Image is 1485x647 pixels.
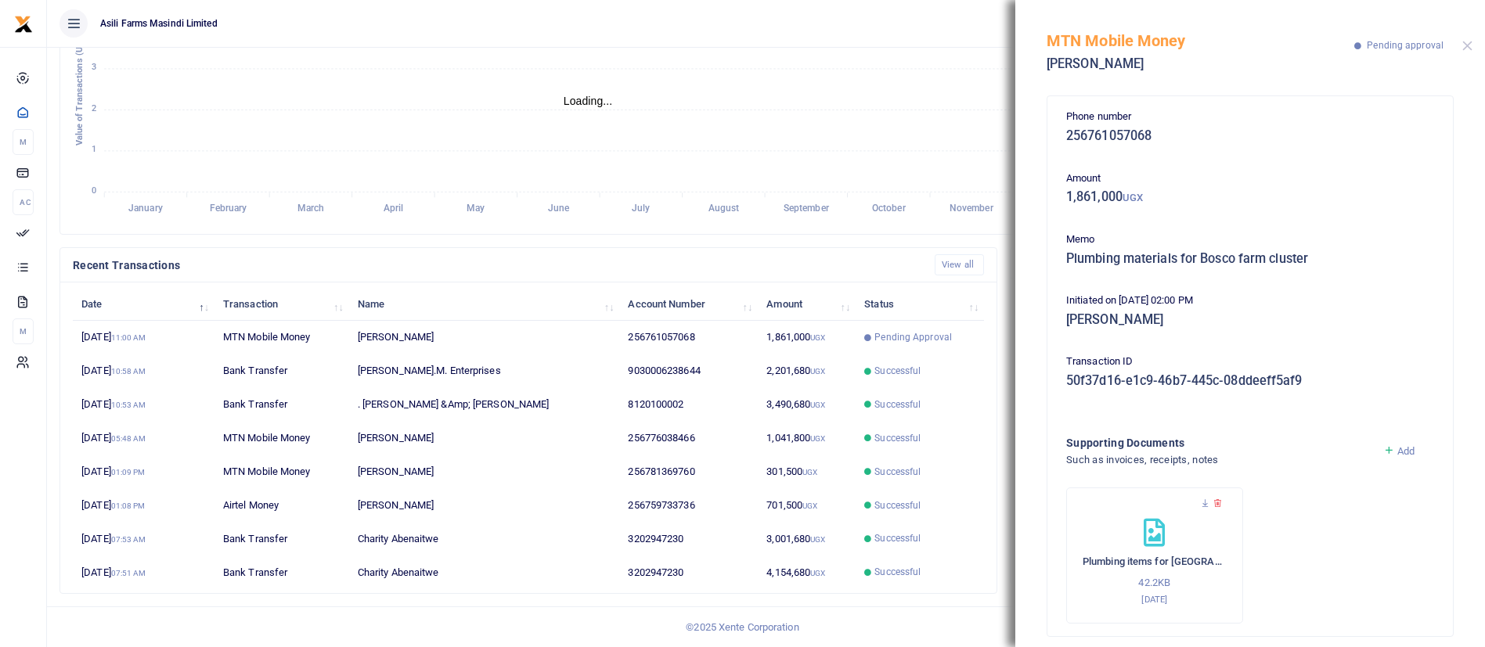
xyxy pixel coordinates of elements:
li: M [13,318,34,344]
span: Successful [874,565,921,579]
td: 1,861,000 [758,321,856,354]
text: Value of Transactions (UGX ) [74,30,85,146]
small: UGX [802,501,817,510]
button: Close [1462,41,1472,51]
h5: MTN Mobile Money [1047,31,1354,50]
th: Name: activate to sort column ascending [349,287,620,321]
td: MTN Mobile Money [214,422,349,455]
small: UGX [810,401,825,409]
p: 42.2KB [1083,575,1227,591]
h5: 1,861,000 [1066,189,1434,205]
tspan: September [784,203,830,214]
tspan: 1 [92,145,96,155]
td: [PERSON_NAME] [349,422,620,455]
tspan: October [872,203,906,214]
td: [DATE] [73,422,214,455]
td: Bank Transfer [214,555,349,588]
th: Date: activate to sort column descending [73,287,214,321]
li: Ac [13,189,34,215]
h5: [PERSON_NAME] [1066,312,1434,328]
td: [DATE] [73,321,214,354]
p: Phone number [1066,109,1434,125]
div: Plumbing items for Bosco farm [1066,487,1243,624]
td: MTN Mobile Money [214,321,349,354]
td: 256781369760 [619,455,758,489]
td: 3,490,680 [758,388,856,422]
tspan: March [297,203,325,214]
span: Successful [874,397,921,412]
small: UGX [802,468,817,476]
td: [PERSON_NAME] [349,455,620,489]
td: 256759733736 [619,489,758,523]
td: [DATE] [73,354,214,388]
td: [DATE] [73,455,214,489]
span: Asili Farms Masindi Limited [94,16,224,31]
small: 11:00 AM [111,333,146,342]
td: [PERSON_NAME] [349,489,620,523]
small: UGX [810,333,825,342]
h4: Such as invoices, receipts, notes [1066,451,1371,469]
small: 07:51 AM [111,569,146,577]
tspan: January [128,203,163,214]
li: M [13,129,34,155]
td: Bank Transfer [214,522,349,555]
tspan: 2 [92,103,96,113]
td: 1,041,800 [758,422,856,455]
h4: Supporting Documents [1066,434,1371,451]
span: Successful [874,465,921,479]
p: Transaction ID [1066,354,1434,370]
h4: Recent Transactions [73,257,922,274]
span: Successful [874,364,921,378]
tspan: June [548,203,570,214]
img: logo-small [14,15,33,34]
span: Successful [874,531,921,545]
small: 01:08 PM [111,501,146,510]
tspan: 0 [92,185,96,196]
tspan: August [708,203,740,214]
span: Add [1397,445,1415,457]
td: [DATE] [73,555,214,588]
td: Bank Transfer [214,388,349,422]
td: 256776038466 [619,422,758,455]
td: 2,201,680 [758,354,856,388]
td: [PERSON_NAME] [349,321,620,354]
text: Loading... [564,95,613,107]
p: Memo [1066,232,1434,248]
tspan: July [632,203,650,214]
tspan: 3 [92,63,96,73]
span: Successful [874,498,921,512]
a: View all [935,254,984,275]
small: UGX [810,367,825,376]
a: Add [1383,445,1415,457]
td: [PERSON_NAME].M. Enterprises [349,354,620,388]
small: 01:09 PM [111,468,146,476]
p: Initiated on [DATE] 02:00 PM [1066,293,1434,309]
h5: Plumbing materials for Bosco farm cluster [1066,251,1434,267]
td: Charity Abenaitwe [349,522,620,555]
td: 9030006238644 [619,354,758,388]
small: 10:58 AM [111,367,146,376]
td: Bank Transfer [214,354,349,388]
td: 256761057068 [619,321,758,354]
th: Status: activate to sort column ascending [856,287,984,321]
th: Account Number: activate to sort column ascending [619,287,758,321]
tspan: April [384,203,403,214]
small: UGX [1123,192,1143,203]
small: 07:53 AM [111,535,146,544]
small: 10:53 AM [111,401,146,409]
td: [DATE] [73,388,214,422]
p: Amount [1066,171,1434,187]
td: MTN Mobile Money [214,455,349,489]
td: 3202947230 [619,555,758,588]
td: Charity Abenaitwe [349,555,620,588]
td: . [PERSON_NAME] &Amp; [PERSON_NAME] [349,388,620,422]
h5: 50f37d16-e1c9-46b7-445c-08ddeeff5af9 [1066,373,1434,389]
td: 701,500 [758,489,856,523]
tspan: May [467,203,485,214]
h5: 256761057068 [1066,128,1434,144]
td: [DATE] [73,522,214,555]
tspan: November [950,203,994,214]
th: Amount: activate to sort column ascending [758,287,856,321]
td: 301,500 [758,455,856,489]
td: 3,001,680 [758,522,856,555]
